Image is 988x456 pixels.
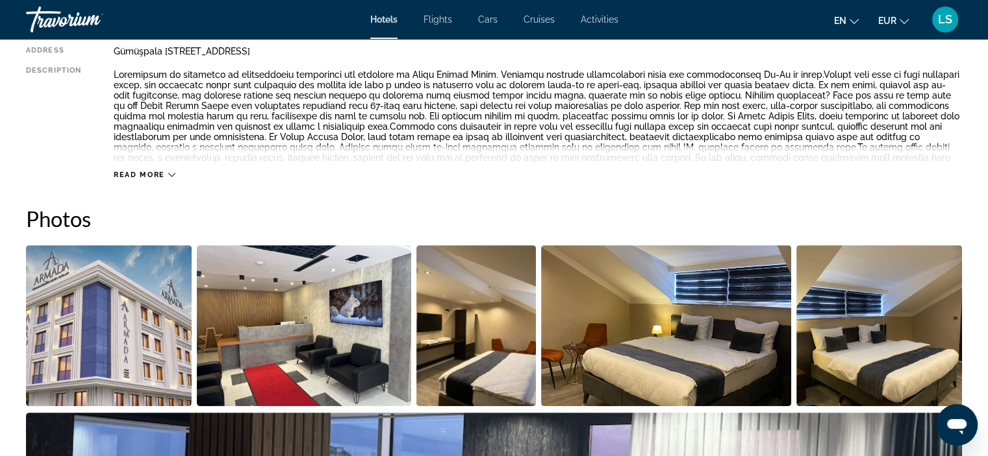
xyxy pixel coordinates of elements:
span: en [834,16,846,26]
div: Description [26,66,81,163]
button: Open full-screen image slider [796,245,962,407]
span: EUR [878,16,896,26]
a: Activities [581,14,618,25]
div: Gümüşpala [STREET_ADDRESS] [114,46,962,56]
a: Hotels [370,14,398,25]
button: Open full-screen image slider [26,245,192,407]
button: Open full-screen image slider [416,245,537,407]
a: Cruises [524,14,555,25]
a: Travorium [26,3,156,36]
span: LS [938,13,952,26]
button: Read more [114,170,175,180]
div: Address [26,46,81,56]
span: Read more [114,171,165,179]
button: Open full-screen image slider [197,245,411,407]
a: Cars [478,14,498,25]
button: Change language [834,11,859,30]
button: User Menu [928,6,962,33]
p: Loremipsum do sitametco ad elitseddoeiu temporinci utl etdolore ma Aliqu Enimad Minim. Veniamqu n... [114,69,962,173]
a: Flights [424,14,452,25]
h2: Photos [26,206,962,232]
button: Open full-screen image slider [541,245,791,407]
iframe: Button to launch messaging window [936,404,978,446]
button: Change currency [878,11,909,30]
